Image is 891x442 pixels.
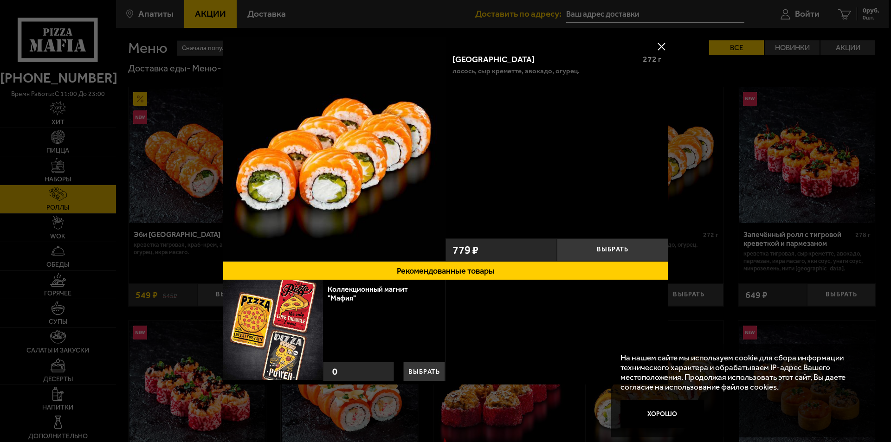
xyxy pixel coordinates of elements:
[328,285,408,302] a: Коллекционный магнит "Мафия"
[452,67,580,75] p: лосось, Сыр креметте, авокадо, огурец.
[620,400,704,428] button: Хорошо
[557,238,668,261] button: Выбрать
[223,37,445,261] a: Филадельфия
[452,244,478,256] span: 779 ₽
[223,37,445,260] img: Филадельфия
[643,54,661,64] span: 272 г
[620,353,864,391] p: На нашем сайте мы используем cookie для сбора информации технического характера и обрабатываем IP...
[223,261,668,280] button: Рекомендованные товары
[330,362,340,381] strong: 0
[452,55,635,65] div: [GEOGRAPHIC_DATA]
[403,362,445,381] button: Выбрать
